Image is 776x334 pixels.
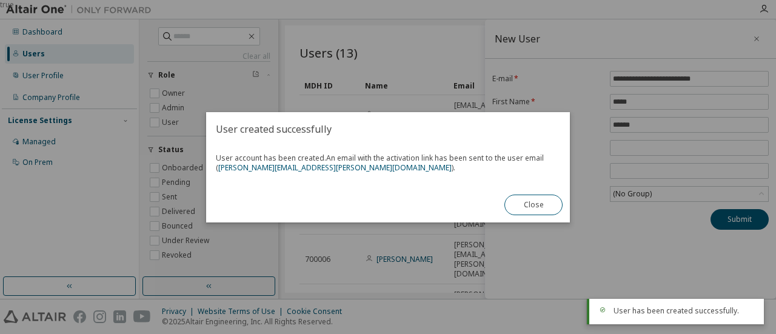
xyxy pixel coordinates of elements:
[218,162,452,173] a: [PERSON_NAME][EMAIL_ADDRESS][PERSON_NAME][DOMAIN_NAME]
[504,195,563,215] button: Close
[206,112,570,146] h2: User created successfully
[216,153,560,173] span: User account has been created.
[614,306,754,316] div: User has been created successfully.
[216,153,544,173] span: An email with the activation link has been sent to the user email ( ).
